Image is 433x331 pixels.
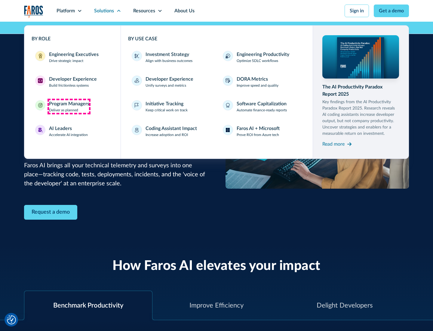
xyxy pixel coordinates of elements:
[128,35,306,42] div: BY USE CASE
[237,100,287,107] div: Software Capitalization
[24,134,207,188] p: You power developer velocity and efficiency, but without unified insights, prioritizing the right...
[317,301,373,311] div: Delight Developers
[322,83,399,98] div: The AI Productivity Paradox Report 2025
[49,83,89,88] p: Build frictionless systems
[38,128,43,132] img: AI Leaders
[237,132,279,138] p: Prove ROI from Azure tech
[374,5,409,17] a: Get a demo
[322,35,399,149] a: The AI Productivity Paradox Report 2025Key findings from the AI Productivity Paradox Report 2025....
[7,315,16,324] button: Cookie Settings
[94,7,114,14] div: Solutions
[24,205,77,220] a: Contact Modal
[128,47,214,67] a: Investment StrategyAlign with business outcomes
[128,72,214,92] a: Developer ExperienceUnify surveys and metrics
[49,125,72,132] div: AI Leaders
[32,97,113,116] a: Program ManagersProgram ManagersDeliver as planned
[146,51,189,58] div: Investment Strategy
[32,47,113,67] a: Engineering ExecutivesEngineering ExecutivesDrive strategic impact
[38,103,43,108] img: Program Managers
[57,7,75,14] div: Platform
[237,51,289,58] div: Engineering Productivity
[237,83,278,88] p: Improve speed and quality
[53,301,123,311] div: Benchmark Productivity
[49,107,78,113] p: Deliver as planned
[32,35,113,42] div: BY ROLE
[146,58,192,63] p: Align with business outcomes
[146,76,193,83] div: Developer Experience
[7,315,16,324] img: Revisit consent button
[38,78,43,83] img: Developer Experience
[219,72,306,92] a: DORA MetricsImprove speed and quality
[49,132,88,138] p: Accelerate AI integration
[38,54,43,58] img: Engineering Executives
[322,99,399,137] p: Key findings from the AI Productivity Paradox Report 2025. Research reveals AI coding assistants ...
[32,72,113,92] a: Developer ExperienceDeveloper ExperienceBuild frictionless systems
[146,132,188,138] p: Increase adoption and ROI
[237,107,287,113] p: Automate finance-ready reports
[237,58,278,63] p: Optimize SDLC workflows
[49,76,97,83] div: Developer Experience
[49,51,99,58] div: Engineering Executives
[112,258,321,274] h2: How Faros AI elevates your impact
[133,7,155,14] div: Resources
[128,97,214,116] a: Initiative TrackingKeep critical work on track
[219,121,306,141] a: Faros AI + MicrosoftProve ROI from Azure tech
[219,47,306,67] a: Engineering ProductivityOptimize SDLC workflows
[24,5,43,18] img: Logo of the analytics and reporting company Faros.
[322,141,345,148] div: Read more
[237,125,280,132] div: Faros AI + Microsoft
[24,22,409,159] nav: Solutions
[189,301,244,311] div: Improve Efficiency
[32,121,113,141] a: AI LeadersAI LeadersAccelerate AI integration
[237,76,268,83] div: DORA Metrics
[128,121,214,141] a: Coding Assistant ImpactIncrease adoption and ROI
[146,125,197,132] div: Coding Assistant Impact
[146,100,183,107] div: Initiative Tracking
[345,5,369,17] a: Sign in
[219,97,306,116] a: Software CapitalizationAutomate finance-ready reports
[24,5,43,18] a: home
[146,107,188,113] p: Keep critical work on track
[49,58,83,63] p: Drive strategic impact
[49,100,89,107] div: Program Managers
[146,83,186,88] p: Unify surveys and metrics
